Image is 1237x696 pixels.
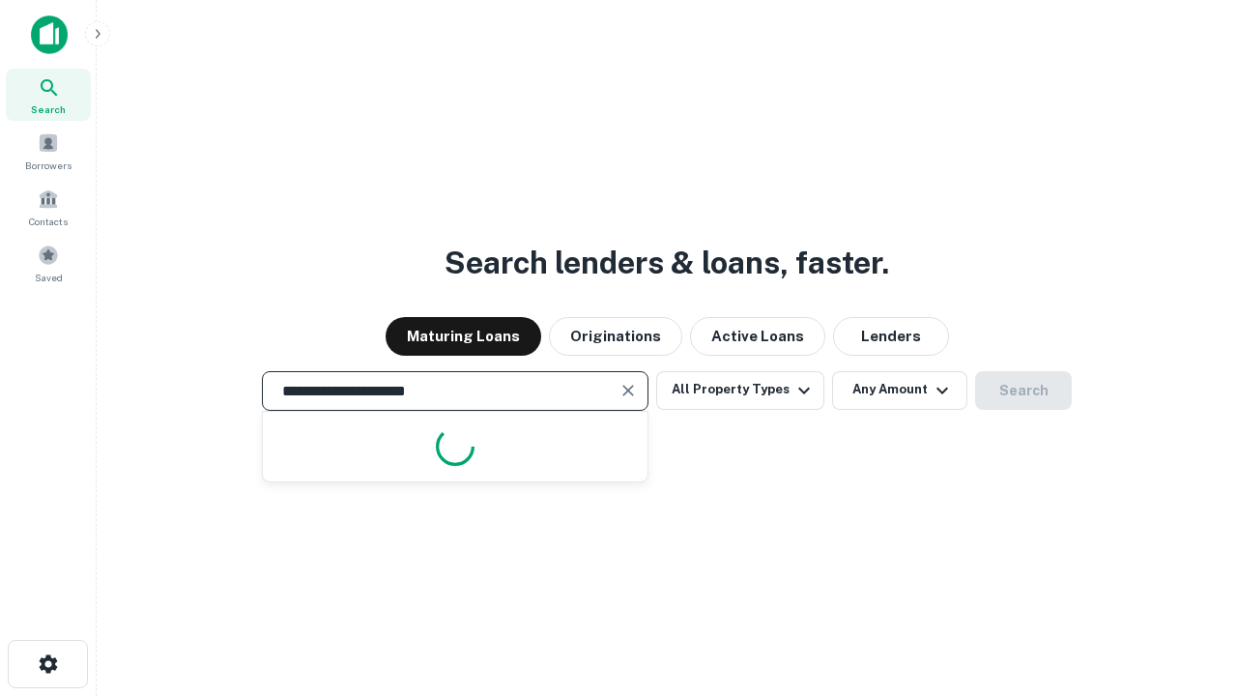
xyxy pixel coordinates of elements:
[615,377,642,404] button: Clear
[31,101,66,117] span: Search
[6,69,91,121] a: Search
[31,15,68,54] img: capitalize-icon.png
[833,317,949,356] button: Lenders
[25,158,72,173] span: Borrowers
[35,270,63,285] span: Saved
[386,317,541,356] button: Maturing Loans
[832,371,967,410] button: Any Amount
[549,317,682,356] button: Originations
[690,317,825,356] button: Active Loans
[6,125,91,177] a: Borrowers
[445,240,889,286] h3: Search lenders & loans, faster.
[6,237,91,289] a: Saved
[656,371,824,410] button: All Property Types
[6,181,91,233] a: Contacts
[29,214,68,229] span: Contacts
[1140,541,1237,634] iframe: Chat Widget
